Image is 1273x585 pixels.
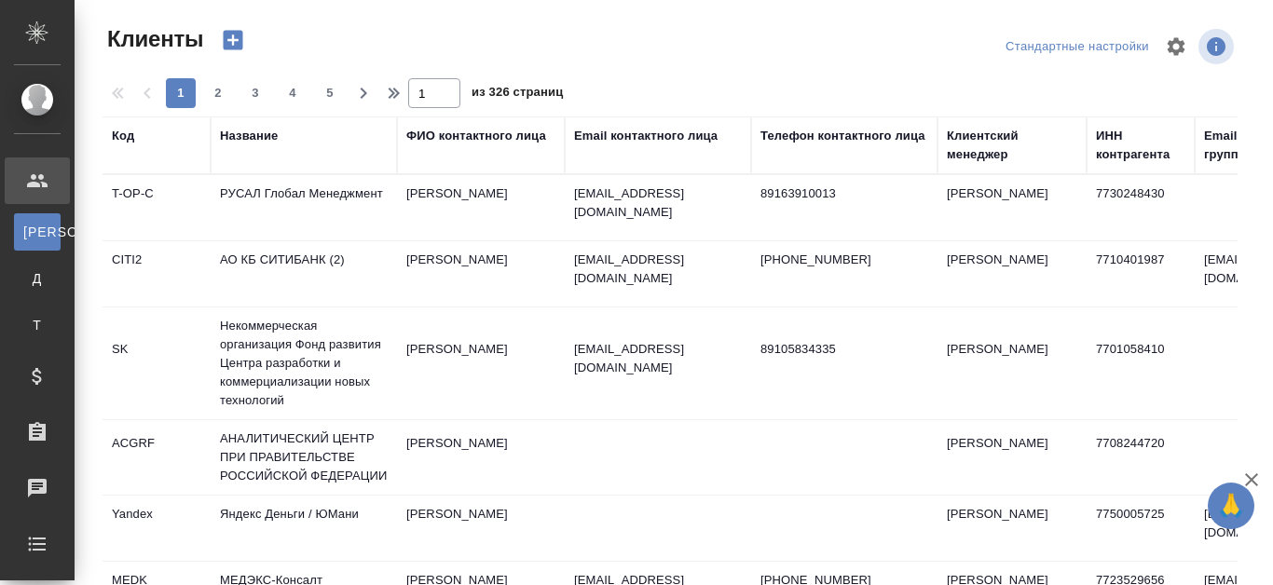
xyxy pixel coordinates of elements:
td: [PERSON_NAME] [397,496,565,561]
td: 7730248430 [1087,175,1195,240]
p: [EMAIL_ADDRESS][DOMAIN_NAME] [574,184,742,222]
td: [PERSON_NAME] [938,241,1087,306]
a: [PERSON_NAME] [14,213,61,251]
td: АО КБ СИТИБАНК (2) [211,241,397,306]
td: [PERSON_NAME] [397,175,565,240]
div: split button [1001,33,1154,61]
span: [PERSON_NAME] [23,223,51,241]
span: 2 [203,84,233,102]
div: Клиентский менеджер [947,127,1077,164]
button: 5 [315,78,345,108]
span: 4 [278,84,308,102]
td: Yandex [103,496,211,561]
td: ACGRF [103,425,211,490]
button: 4 [278,78,308,108]
p: [EMAIL_ADDRESS][DOMAIN_NAME] [574,340,742,377]
span: 🙏 [1215,486,1247,525]
div: Телефон контактного лица [760,127,925,145]
td: [PERSON_NAME] [938,496,1087,561]
td: РУСАЛ Глобал Менеджмент [211,175,397,240]
td: [PERSON_NAME] [938,331,1087,396]
td: [PERSON_NAME] [397,425,565,490]
td: Некоммерческая организация Фонд развития Центра разработки и коммерциализации новых технологий [211,307,397,419]
p: 89163910013 [760,184,928,203]
td: 7710401987 [1087,241,1195,306]
a: Д [14,260,61,297]
span: 5 [315,84,345,102]
span: Д [23,269,51,288]
div: ФИО контактного лица [406,127,546,145]
td: CITI2 [103,241,211,306]
p: [EMAIL_ADDRESS][DOMAIN_NAME] [574,251,742,288]
div: ИНН контрагента [1096,127,1185,164]
td: 7701058410 [1087,331,1195,396]
a: Т [14,306,61,344]
button: Создать [211,24,255,56]
button: 2 [203,78,233,108]
p: [PHONE_NUMBER] [760,251,928,269]
span: Т [23,316,51,334]
span: из 326 страниц [472,81,563,108]
td: Яндекс Деньги / ЮМани [211,496,397,561]
span: Клиенты [103,24,203,54]
td: [PERSON_NAME] [938,425,1087,490]
td: [PERSON_NAME] [397,241,565,306]
td: SK [103,331,211,396]
span: Посмотреть информацию [1198,29,1238,64]
td: [PERSON_NAME] [397,331,565,396]
td: АНАЛИТИЧЕСКИЙ ЦЕНТР ПРИ ПРАВИТЕЛЬСТВЕ РОССИЙСКОЙ ФЕДЕРАЦИИ [211,420,397,495]
p: 89105834335 [760,340,928,359]
td: [PERSON_NAME] [938,175,1087,240]
button: 3 [240,78,270,108]
td: 7708244720 [1087,425,1195,490]
div: Email контактного лица [574,127,718,145]
div: Код [112,127,134,145]
button: 🙏 [1208,483,1254,529]
div: Название [220,127,278,145]
td: T-OP-C [103,175,211,240]
span: Настроить таблицу [1154,24,1198,69]
span: 3 [240,84,270,102]
td: 7750005725 [1087,496,1195,561]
